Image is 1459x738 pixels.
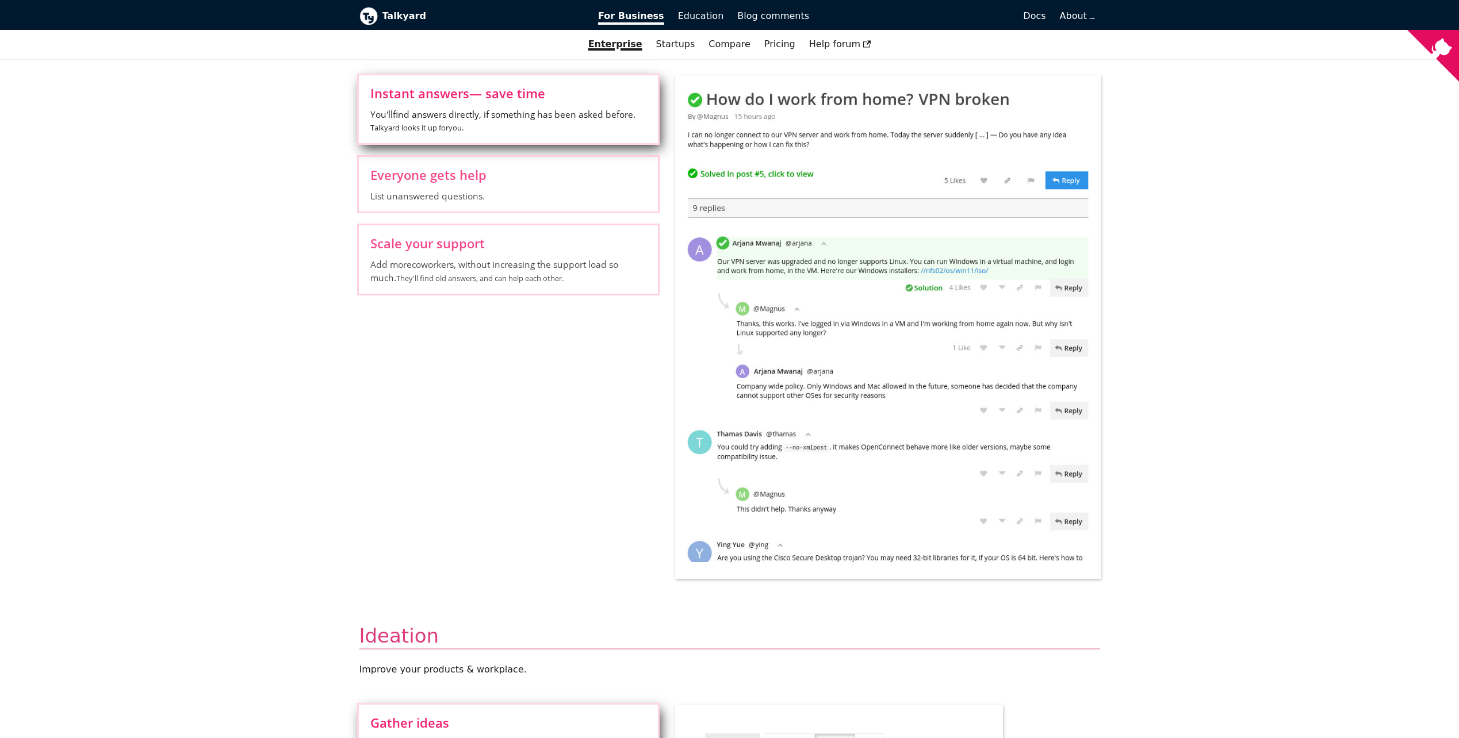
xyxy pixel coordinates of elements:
span: Education [678,10,724,21]
span: Scale your support [370,237,646,249]
span: Instant answers — save time [370,87,646,99]
span: Everyone gets help [370,168,646,181]
a: Blog comments [730,6,816,26]
a: Startups [649,34,702,54]
a: Pricing [757,34,802,54]
img: Talkyard logo [359,7,378,25]
a: Help forum [802,34,878,54]
a: Enterprise [581,34,649,54]
a: Docs [816,6,1053,26]
small: They'll find old answers, and can help each other. [396,273,564,283]
img: vbw5ybfth72mgfdf2l4jj5r6ovhzwp.jpg [675,75,1101,579]
a: Talkyard logoTalkyard [359,7,583,25]
span: Help forum [809,39,871,49]
span: List unanswered questions. [370,190,646,202]
a: About [1060,10,1093,21]
span: For Business [598,10,664,25]
a: For Business [591,6,671,26]
b: Talkyard [382,9,583,24]
small: Talkyard looks it up for you . [370,122,464,133]
a: Education [671,6,731,26]
a: Compare [709,39,750,49]
p: Improve your products & workplace . [359,663,1100,676]
span: Blog comments [737,10,809,21]
span: You'll find answers directly, if something has been asked before. [370,108,646,134]
span: Docs [1023,10,1046,21]
span: Gather ideas [370,716,646,729]
span: Add more coworkers , without increasing the support load so much. [370,258,646,285]
h2: Ideation [359,624,1100,649]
